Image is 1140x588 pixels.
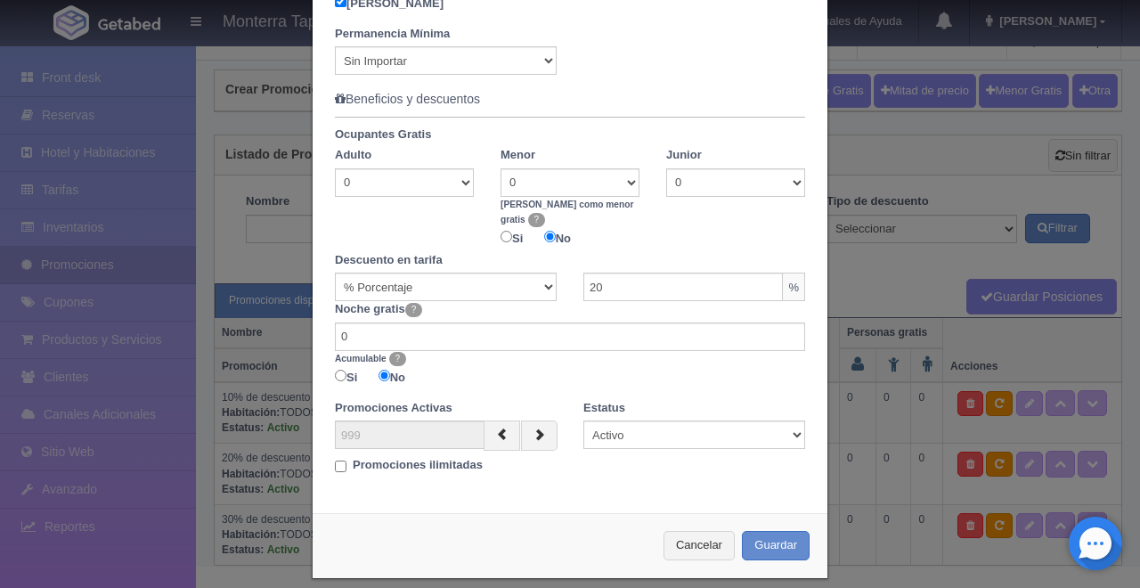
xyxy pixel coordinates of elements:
b: Promociones ilimitadas [353,458,483,471]
label: Estatus [583,400,625,417]
span: % [783,273,805,301]
button: Guardar [742,531,810,560]
input: No [379,370,390,381]
label: Ocupantes Gratis [322,127,818,143]
b: [PERSON_NAME] como menor gratis [501,200,633,225]
span: ? [389,352,407,366]
label: Promociones Activas [335,400,452,417]
input: Cantidad [335,323,805,351]
label: Menor [501,147,535,164]
b: Acumulable [335,354,387,363]
h5: Beneficios y descuentos [335,93,805,106]
label: No [526,227,571,248]
label: No [361,366,405,387]
input: Si [335,370,346,381]
input: Si [501,231,512,242]
input: Promociones ilimitadas [335,461,346,472]
button: Cancelar [664,531,735,560]
span: ? [528,213,546,227]
label: Descuento en tarifa [335,252,443,269]
label: Junior [666,147,702,164]
span: ? [405,303,423,317]
input: No [544,231,556,242]
label: Noche gratis [335,301,405,318]
label: Adulto [335,147,371,164]
label: Permanencia Mínima [335,26,450,43]
input: Cantidad [583,273,783,301]
label: Si [501,227,523,248]
label: Si [335,366,357,387]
